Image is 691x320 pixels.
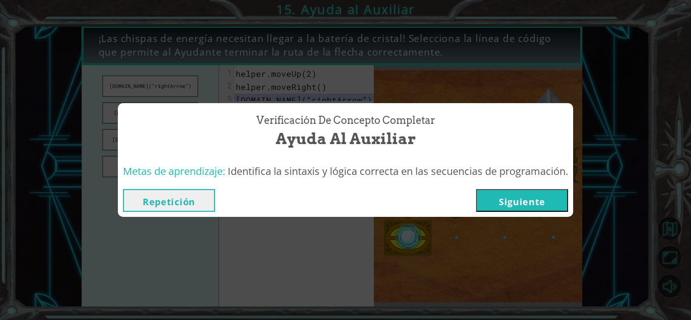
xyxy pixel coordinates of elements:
span: Metas de aprendizaje: [123,164,225,178]
span: Ayuda al Auxiliar [276,128,416,150]
button: Repetición [123,189,215,212]
span: Verificación de Concepto Completar [256,113,435,128]
span: Identifica la sintaxis y lógica correcta en las secuencias de programación. [228,164,568,178]
button: Siguiente [476,189,568,212]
